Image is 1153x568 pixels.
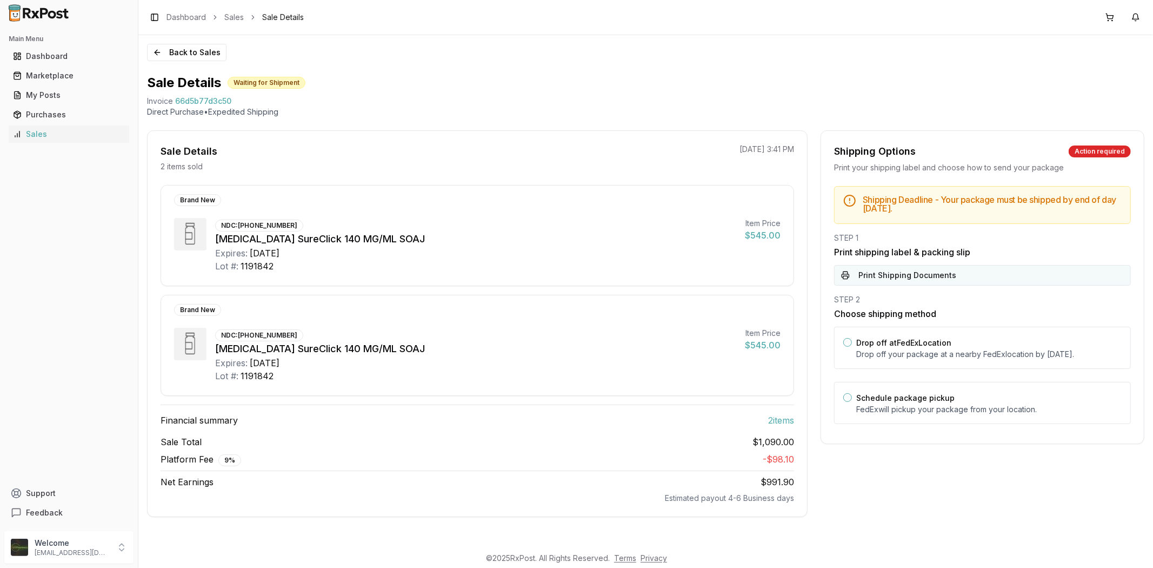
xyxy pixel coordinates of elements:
div: Lot #: [215,260,238,273]
p: FedEx will pickup your package from your location. [856,404,1122,415]
span: Sale Total [161,435,202,448]
button: Support [4,484,134,503]
div: [MEDICAL_DATA] SureClick 140 MG/ML SOAJ [215,232,736,247]
p: Welcome [35,538,110,549]
div: Marketplace [13,70,125,81]
div: Item Price [745,328,781,339]
div: 9 % [218,454,241,466]
div: Sale Details [161,144,217,159]
div: Brand New [174,194,221,206]
div: [MEDICAL_DATA] SureClick 140 MG/ML SOAJ [215,341,736,356]
div: Purchases [13,109,125,120]
div: Sales [13,129,125,140]
button: My Posts [4,87,134,104]
span: $991.90 [761,477,794,487]
a: Dashboard [9,47,129,66]
span: $1,090.00 [752,435,794,448]
h5: Shipping Deadline - Your package must be shipped by end of day [DATE] . [863,195,1122,213]
span: Platform Fee [161,453,241,466]
span: - $98.10 [763,454,794,465]
h3: Print shipping label & packing slip [834,246,1131,259]
button: Dashboard [4,48,134,65]
label: Schedule package pickup [856,393,955,402]
a: My Posts [9,85,129,105]
p: 2 items sold [161,161,203,172]
span: Net Earnings [161,475,214,488]
h1: Sale Details [147,74,221,91]
span: 2 item s [768,414,794,427]
div: Expires: [215,356,248,369]
p: Drop off your package at a nearby FedEx location by [DATE] . [856,349,1122,360]
nav: breadcrumb [166,12,304,23]
div: Lot #: [215,369,238,382]
button: Purchases [4,106,134,123]
img: Repatha SureClick 140 MG/ML SOAJ [174,328,206,360]
button: Sales [4,126,134,143]
div: STEP 1 [834,233,1131,243]
img: User avatar [11,539,28,556]
a: Sales [224,12,244,23]
div: Invoice [147,96,173,107]
p: [DATE] 3:41 PM [739,144,794,155]
div: My Posts [13,90,125,101]
button: Marketplace [4,67,134,84]
div: 1191842 [241,260,274,273]
div: Estimated payout 4-6 Business days [161,493,794,504]
button: Print Shipping Documents [834,265,1131,286]
span: 66d5b77d3c50 [175,96,231,107]
h2: Main Menu [9,35,129,43]
div: $545.00 [745,229,781,242]
a: Purchases [9,105,129,124]
div: [DATE] [250,356,279,369]
div: [DATE] [250,247,279,260]
a: Dashboard [166,12,206,23]
button: Feedback [4,503,134,523]
div: Shipping Options [834,144,916,159]
div: Waiting for Shipment [228,77,305,89]
div: NDC: [PHONE_NUMBER] [215,329,303,341]
div: Brand New [174,304,221,316]
div: NDC: [PHONE_NUMBER] [215,220,303,232]
a: Privacy [641,553,667,563]
div: Print your shipping label and choose how to send your package [834,162,1131,173]
span: Sale Details [262,12,304,23]
img: Repatha SureClick 140 MG/ML SOAJ [174,218,206,250]
div: Item Price [745,218,781,229]
div: Action required [1069,146,1131,157]
a: Marketplace [9,66,129,85]
h3: Choose shipping method [834,307,1131,320]
span: Feedback [26,507,63,518]
div: Expires: [215,247,248,260]
div: 1191842 [241,369,274,382]
div: STEP 2 [834,294,1131,305]
label: Drop off at FedEx Location [856,338,951,347]
button: Back to Sales [147,44,226,61]
p: Direct Purchase • Expedited Shipping [147,107,1144,117]
div: Dashboard [13,51,125,62]
a: Sales [9,124,129,144]
img: RxPost Logo [4,4,74,22]
a: Terms [614,553,636,563]
span: Financial summary [161,414,238,427]
div: $545.00 [745,339,781,352]
p: [EMAIL_ADDRESS][DOMAIN_NAME] [35,549,110,557]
